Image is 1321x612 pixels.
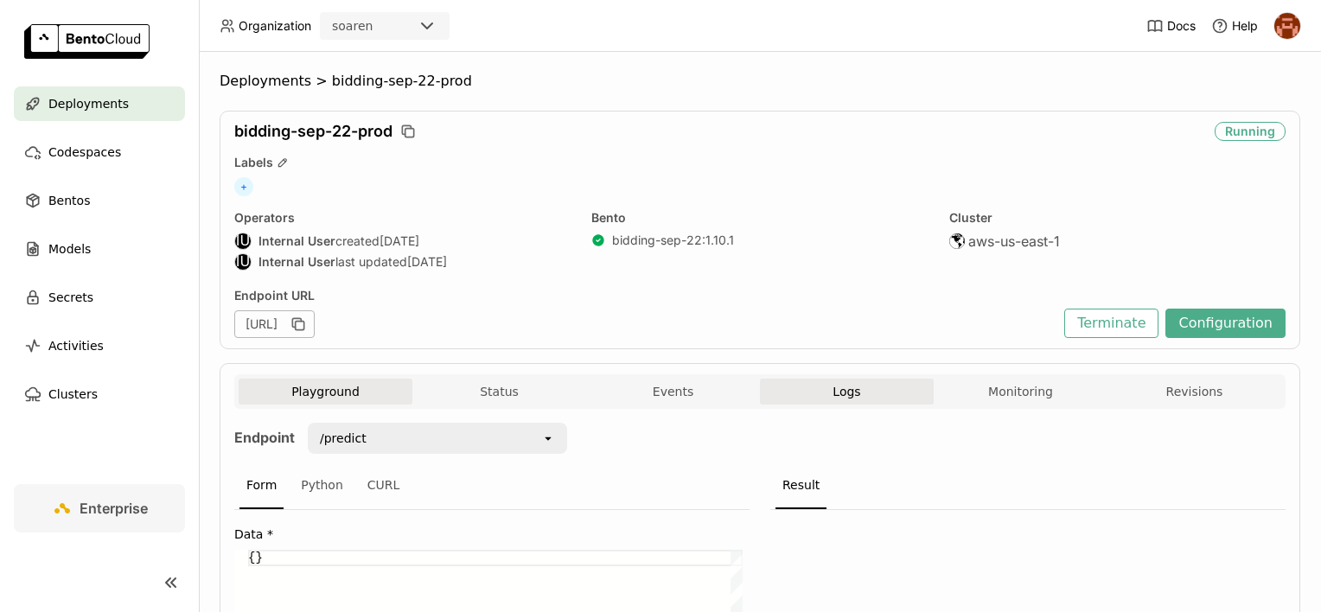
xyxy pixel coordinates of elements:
[374,18,376,35] input: Selected soaren.
[24,24,150,59] img: logo
[586,379,760,405] button: Events
[14,183,185,218] a: Bentos
[234,210,571,226] div: Operators
[311,73,332,90] span: >
[412,379,586,405] button: Status
[1274,13,1300,39] img: h0akoisn5opggd859j2zve66u2a2
[775,462,826,509] div: Result
[14,135,185,169] a: Codespaces
[14,280,185,315] a: Secrets
[234,122,392,141] span: bidding-sep-22-prod
[258,233,335,249] strong: Internal User
[48,384,98,405] span: Clusters
[239,18,311,34] span: Organization
[1167,18,1196,34] span: Docs
[14,232,185,266] a: Models
[1211,17,1258,35] div: Help
[14,328,185,363] a: Activities
[332,73,472,90] span: bidding-sep-22-prod
[234,233,252,250] div: Internal User
[361,462,407,509] div: CURL
[14,377,185,411] a: Clusters
[1107,379,1281,405] button: Revisions
[1165,309,1286,338] button: Configuration
[320,430,367,447] div: /predict
[1064,309,1158,338] button: Terminate
[14,86,185,121] a: Deployments
[234,310,315,338] div: [URL]
[541,431,555,445] svg: open
[234,177,253,196] span: +
[239,379,412,405] button: Playground
[1146,17,1196,35] a: Docs
[220,73,311,90] span: Deployments
[234,527,750,541] label: Data *
[1232,18,1258,34] span: Help
[612,233,734,248] a: bidding-sep-22:1.10.1
[833,384,860,399] span: Logs
[48,287,93,308] span: Secrets
[14,484,185,532] a: Enterprise
[591,210,928,226] div: Bento
[368,430,370,447] input: Selected /predict.
[968,233,1060,250] span: aws-us-east-1
[248,551,263,564] span: {}
[234,155,1286,170] div: Labels
[949,210,1286,226] div: Cluster
[48,335,104,356] span: Activities
[234,253,252,271] div: Internal User
[234,429,295,446] strong: Endpoint
[239,462,284,509] div: Form
[380,233,419,249] span: [DATE]
[234,253,571,271] div: last updated
[234,288,1056,303] div: Endpoint URL
[294,462,350,509] div: Python
[48,142,121,163] span: Codespaces
[934,379,1107,405] button: Monitoring
[220,73,1300,90] nav: Breadcrumbs navigation
[48,239,91,259] span: Models
[234,233,571,250] div: created
[258,254,335,270] strong: Internal User
[48,190,90,211] span: Bentos
[235,254,251,270] div: IU
[407,254,447,270] span: [DATE]
[332,17,373,35] div: soaren
[1215,122,1286,141] div: Running
[80,500,148,517] span: Enterprise
[48,93,129,114] span: Deployments
[235,233,251,249] div: IU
